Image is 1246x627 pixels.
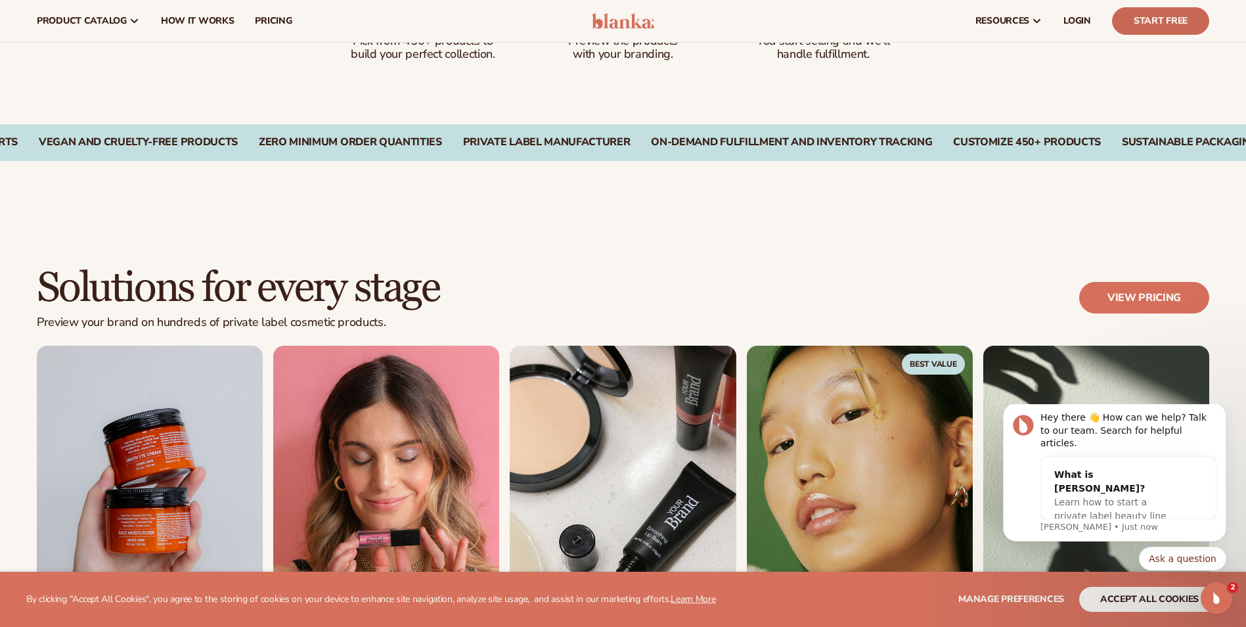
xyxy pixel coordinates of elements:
span: pricing [255,16,292,26]
img: logo [592,13,654,29]
a: View pricing [1079,282,1209,313]
img: Profile image for Lee [30,11,51,32]
button: Manage preferences [958,587,1064,612]
span: How It Works [161,16,234,26]
div: Message content [57,7,233,115]
div: Vegan and Cruelty-Free Products [39,136,238,149]
span: Manage preferences [958,593,1064,605]
span: Best Value [902,354,965,375]
div: Zero Minimum Order Quantities [259,136,442,149]
button: accept all cookies [1079,587,1220,612]
iframe: Intercom live chat [1201,582,1232,614]
p: with your branding. [549,48,697,61]
p: Preview your brand on hundreds of private label cosmetic products. [37,315,439,330]
div: On-Demand Fulfillment and Inventory Tracking [651,136,932,149]
div: PRIVATE LABEL MANUFACTURER [463,136,631,149]
a: Start Free [1112,7,1209,35]
span: Learn how to start a private label beauty line with [PERSON_NAME] [71,93,183,131]
div: What is [PERSON_NAME]?Learn how to start a private label beauty line with [PERSON_NAME] [58,53,206,143]
div: Quick reply options [20,143,243,166]
button: Quick reply: Ask a question [156,143,243,166]
p: handle fulfillment. [749,48,897,61]
span: 2 [1228,582,1238,593]
div: CUSTOMIZE 450+ PRODUCTS [953,136,1101,149]
span: LOGIN [1063,16,1091,26]
iframe: Intercom notifications message [983,404,1246,578]
span: product catalog [37,16,127,26]
p: Pick from 450+ products to build your perfect collection. [349,35,497,61]
div: What is [PERSON_NAME]? [71,64,193,91]
p: Message from Lee, sent Just now [57,117,233,129]
h2: Solutions for every stage [37,266,439,310]
p: By clicking "Accept All Cookies", you agree to the storing of cookies on your device to enhance s... [26,594,716,605]
a: Learn More [671,593,715,605]
span: resources [975,16,1029,26]
div: Hey there 👋 How can we help? Talk to our team. Search for helpful articles. [57,7,233,46]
